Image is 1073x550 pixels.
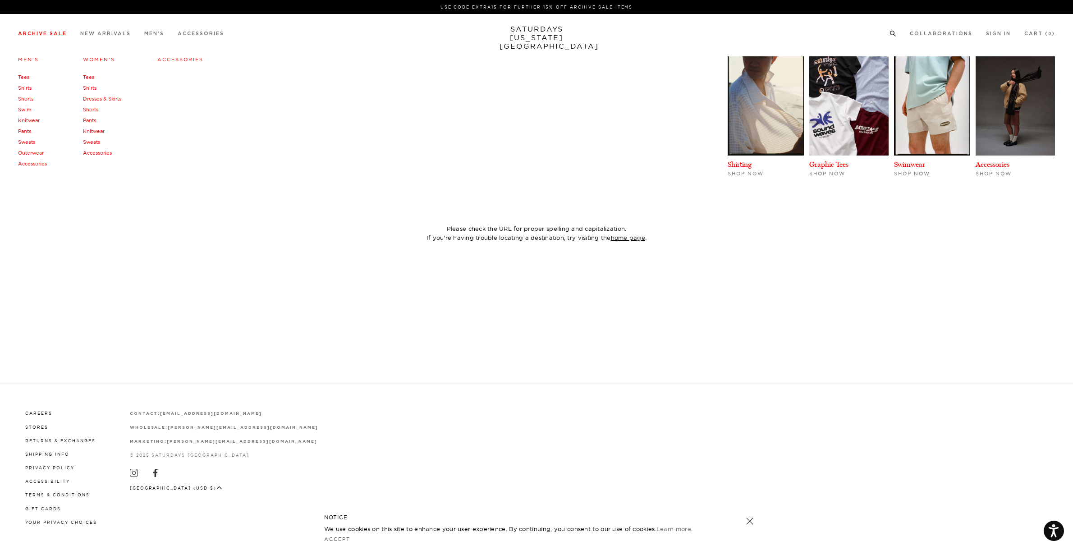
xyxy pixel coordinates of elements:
[22,4,1051,10] p: Use Code EXTRA15 for Further 15% Off Archive Sale Items
[18,150,44,156] a: Outerwear
[324,524,717,533] p: We use cookies on this site to enhance your user experience. By continuing, you consent to our us...
[130,485,222,491] button: [GEOGRAPHIC_DATA] (USD $)
[167,439,317,444] a: [PERSON_NAME][EMAIL_ADDRESS][DOMAIN_NAME]
[25,438,96,443] a: Returns & Exchanges
[18,31,67,36] a: Archive Sale
[25,452,69,457] a: Shipping Info
[986,31,1011,36] a: Sign In
[83,139,100,145] a: Sweats
[894,160,925,169] a: Swimwear
[976,160,1009,169] a: Accessories
[18,56,39,63] a: Men's
[130,452,318,458] p: © 2025 Saturdays [GEOGRAPHIC_DATA]
[18,74,29,80] a: Tees
[500,25,574,50] a: SATURDAYS[US_STATE][GEOGRAPHIC_DATA]
[83,150,112,156] a: Accessories
[728,160,752,169] a: Shirting
[1024,31,1055,36] a: Cart (0)
[18,128,31,134] a: Pants
[656,525,691,532] a: Learn more
[178,31,224,36] a: Accessories
[809,160,848,169] a: Graphic Tees
[18,85,32,91] a: Shirts
[168,426,318,430] strong: [PERSON_NAME][EMAIL_ADDRESS][DOMAIN_NAME]
[25,506,61,511] a: Gift Cards
[83,96,121,102] a: Dresses & Skirts
[157,56,203,63] a: Accessories
[83,74,94,80] a: Tees
[25,492,90,497] a: Terms & Conditions
[168,425,318,430] a: [PERSON_NAME][EMAIL_ADDRESS][DOMAIN_NAME]
[80,31,131,36] a: New Arrivals
[18,106,31,113] a: Swim
[611,234,645,241] a: home page
[910,31,972,36] a: Collaborations
[324,536,350,542] a: Accept
[130,412,160,416] strong: contact:
[83,128,105,134] a: Knitwear
[83,56,115,63] a: Women's
[83,117,96,124] a: Pants
[83,106,98,113] a: Shorts
[25,425,48,430] a: Stores
[25,465,74,470] a: Privacy Policy
[1048,32,1052,36] small: 0
[18,117,40,124] a: Knitwear
[130,440,167,444] strong: marketing:
[160,411,261,416] a: [EMAIL_ADDRESS][DOMAIN_NAME]
[18,96,33,102] a: Shorts
[25,520,97,525] a: Your privacy choices
[18,160,47,167] a: Accessories
[144,31,164,36] a: Men's
[130,426,168,430] strong: wholesale:
[160,412,261,416] strong: [EMAIL_ADDRESS][DOMAIN_NAME]
[167,440,317,444] strong: [PERSON_NAME][EMAIL_ADDRESS][DOMAIN_NAME]
[324,513,749,522] h5: NOTICE
[25,479,70,484] a: Accessibility
[425,224,648,242] div: Please check the URL for proper spelling and capitalization. If you're having trouble locating a ...
[18,139,35,145] a: Sweats
[25,411,52,416] a: Careers
[83,85,96,91] a: Shirts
